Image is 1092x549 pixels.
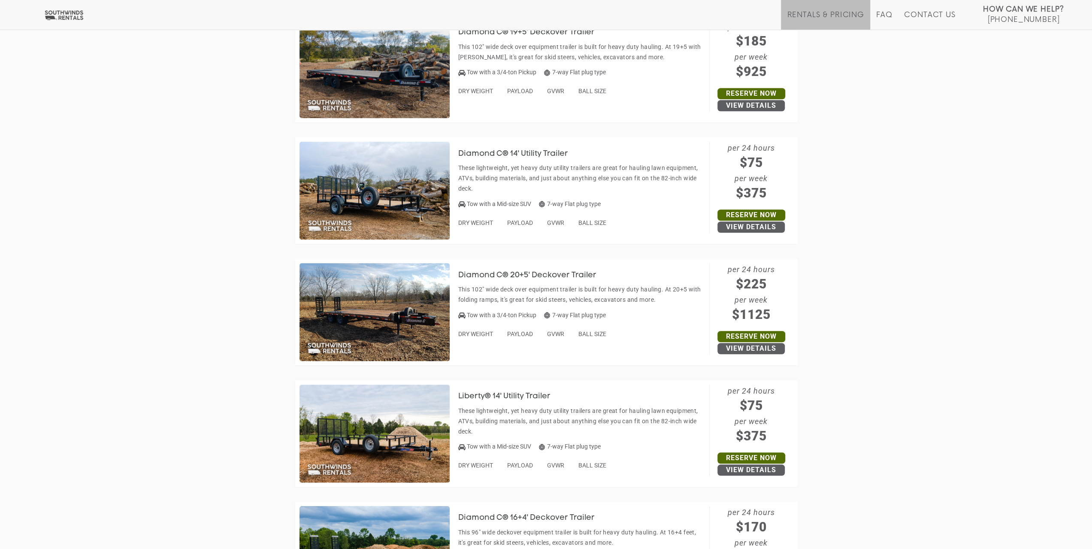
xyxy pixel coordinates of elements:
span: GVWR [547,88,564,94]
a: Reserve Now [717,452,785,464]
p: This 96" wide deckover equipment trailer is built for heavy duty hauling. At 16+4 feet, it's grea... [458,527,705,548]
img: Southwinds Rentals Logo [43,10,85,21]
a: FAQ [876,11,892,30]
a: Reserve Now [717,88,785,99]
a: View Details [717,464,785,476]
a: Diamond C® 19+5' Deckover Trailer [458,29,608,36]
span: DRY WEIGHT [458,462,493,469]
span: $170 [710,517,793,537]
span: per 24 hours per week [710,21,793,82]
span: per 24 hours per week [710,385,793,446]
span: Tow with a 3/4-ton Pickup [467,312,536,318]
h3: Liberty® 14' Utility Trailer [458,392,563,401]
span: PAYLOAD [507,88,533,94]
span: 7-way Flat plug type [544,69,606,76]
span: Tow with a 3/4-ton Pickup [467,69,536,76]
a: Reserve Now [717,331,785,342]
span: BALL SIZE [578,88,606,94]
a: Diamond C® 20+5' Deckover Trailer [458,271,609,278]
span: BALL SIZE [578,331,606,337]
h3: Diamond C® 20+5' Deckover Trailer [458,271,609,280]
span: 7-way Flat plug type [539,443,601,450]
p: These lightweight, yet heavy duty utility trailers are great for hauling lawn equipment, ATVs, bu... [458,406,705,437]
p: This 102" wide deck over equipment trailer is built for heavy duty hauling. At 19+5 with [PERSON_... [458,42,705,62]
span: $75 [710,396,793,415]
span: $185 [710,31,793,51]
a: Diamond C® 16+4' Deckover Trailer [458,514,608,521]
span: PAYLOAD [507,462,533,469]
span: [PHONE_NUMBER] [987,15,1059,24]
span: $225 [710,274,793,294]
span: PAYLOAD [507,331,533,337]
strong: How Can We Help? [983,5,1064,14]
img: SW025 - Liberty 14' Utility Trailer [299,385,450,482]
img: SW013 - Diamond C 19+5' Deckover Trailer [299,21,450,118]
img: SW020 - Diamond C 20+5' Deckover Trailer [299,263,450,361]
span: $1125 [710,305,793,324]
span: Tow with a Mid-size SUV [467,200,531,207]
span: GVWR [547,219,564,226]
span: DRY WEIGHT [458,331,493,337]
span: $375 [710,426,793,446]
span: 7-way Flat plug type [544,312,606,318]
span: $375 [710,183,793,203]
span: $75 [710,153,793,172]
span: Tow with a Mid-size SUV [467,443,531,450]
a: Rentals & Pricing [787,11,864,30]
a: Reserve Now [717,209,785,221]
a: View Details [717,343,785,354]
a: Contact Us [904,11,955,30]
a: View Details [717,221,785,233]
span: PAYLOAD [507,219,533,226]
a: Liberty® 14' Utility Trailer [458,393,563,400]
h3: Diamond C® 16+4' Deckover Trailer [458,514,608,522]
span: $925 [710,62,793,81]
a: How Can We Help? [PHONE_NUMBER] [983,4,1064,23]
span: GVWR [547,331,564,337]
img: SW018 - Diamond C 14' Utility Trailer [299,142,450,240]
a: Diamond C® 14' Utility Trailer [458,150,581,157]
h3: Diamond C® 14' Utility Trailer [458,150,581,158]
h3: Diamond C® 19+5' Deckover Trailer [458,28,608,37]
span: DRY WEIGHT [458,88,493,94]
p: These lightweight, yet heavy duty utility trailers are great for hauling lawn equipment, ATVs, bu... [458,163,705,194]
span: BALL SIZE [578,462,606,469]
span: BALL SIZE [578,219,606,226]
span: GVWR [547,462,564,469]
a: View Details [717,100,785,111]
span: per 24 hours per week [710,263,793,324]
span: 7-way Flat plug type [539,200,601,207]
p: This 102" wide deck over equipment trailer is built for heavy duty hauling. At 20+5 with folding ... [458,284,705,305]
span: per 24 hours per week [710,142,793,203]
span: DRY WEIGHT [458,219,493,226]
